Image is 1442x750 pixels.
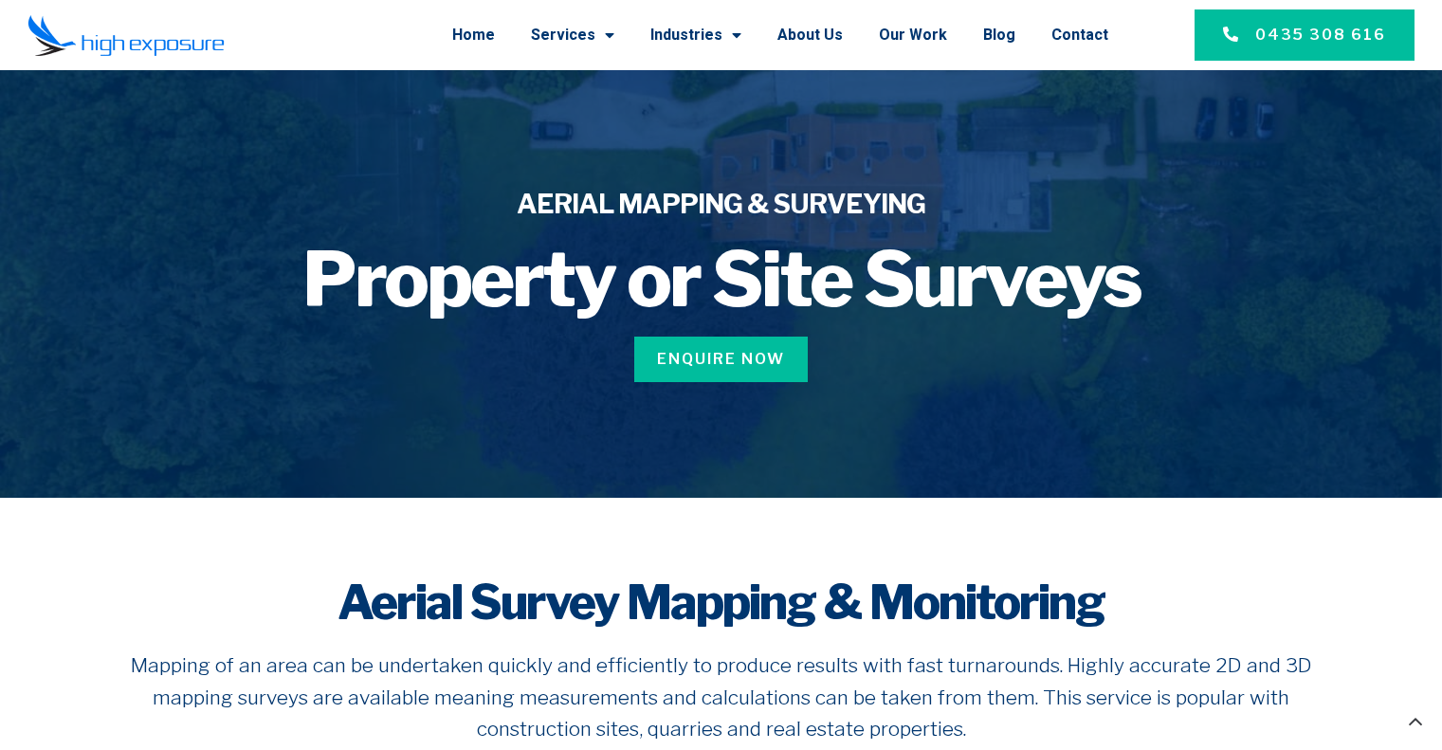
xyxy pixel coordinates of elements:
[155,242,1288,318] h1: Property or Site Surveys
[155,186,1288,223] h4: AERIAL MAPPING & SURVEYING
[777,10,843,60] a: About Us
[879,10,947,60] a: Our Work
[634,337,808,382] a: Enquire Now
[27,14,225,57] img: Final-Logo copy
[1255,24,1386,46] span: 0435 308 616
[531,10,614,60] a: Services
[124,649,1319,745] p: Mapping of an area can be undertaken quickly and efficiently to produce results with fast turnaro...
[657,348,785,371] span: Enquire Now
[650,10,741,60] a: Industries
[1051,10,1108,60] a: Contact
[452,10,495,60] a: Home
[124,574,1319,631] h2: Aerial Survey Mapping & Monitoring
[249,10,1108,60] nav: Menu
[983,10,1015,60] a: Blog
[1195,9,1415,61] a: 0435 308 616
